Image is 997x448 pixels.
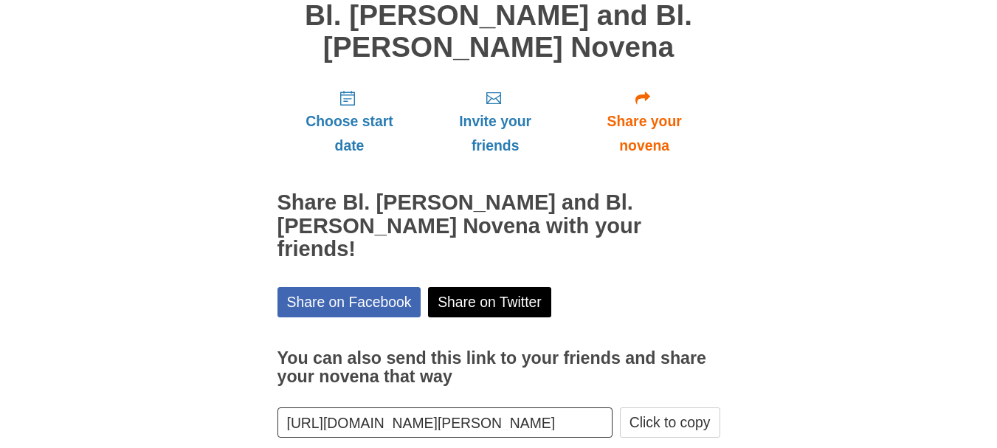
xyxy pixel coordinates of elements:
span: Share your novena [584,109,706,158]
h3: You can also send this link to your friends and share your novena that way [277,349,720,387]
a: Choose start date [277,77,422,165]
h2: Share Bl. [PERSON_NAME] and Bl. [PERSON_NAME] Novena with your friends! [277,191,720,262]
a: Share your novena [569,77,720,165]
span: Invite your friends [436,109,553,158]
button: Click to copy [620,407,720,438]
a: Share on Twitter [428,287,551,317]
a: Invite your friends [421,77,568,165]
span: Choose start date [292,109,407,158]
a: Share on Facebook [277,287,421,317]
